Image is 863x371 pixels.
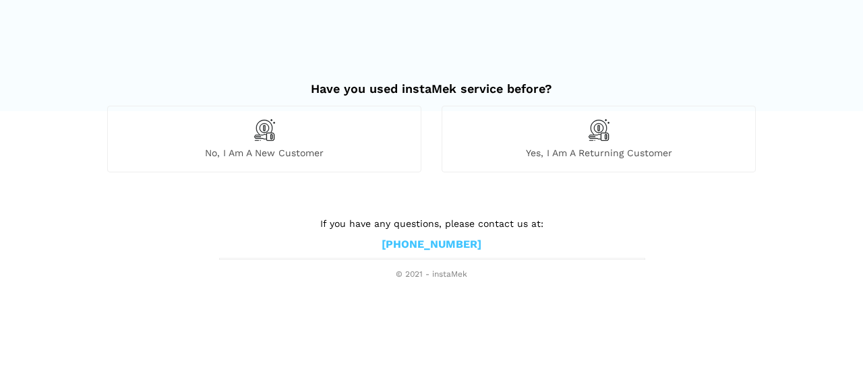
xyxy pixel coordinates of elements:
[219,269,644,280] span: © 2021 - instaMek
[219,216,644,231] p: If you have any questions, please contact us at:
[107,68,756,96] h2: Have you used instaMek service before?
[382,238,481,252] a: [PHONE_NUMBER]
[442,147,755,159] span: Yes, I am a returning customer
[108,147,421,159] span: No, I am a new customer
